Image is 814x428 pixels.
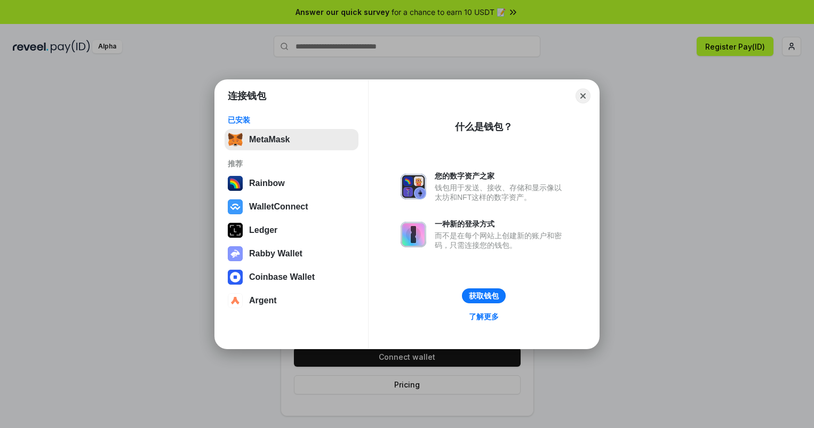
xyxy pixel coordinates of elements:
div: 钱包用于发送、接收、存储和显示像以太坊和NFT这样的数字资产。 [435,183,567,202]
div: Ledger [249,225,277,235]
img: svg+xml,%3Csvg%20width%3D%2228%22%20height%3D%2228%22%20viewBox%3D%220%200%2028%2028%22%20fill%3D... [228,293,243,308]
button: Coinbase Wallet [225,267,358,288]
img: svg+xml,%3Csvg%20fill%3D%22none%22%20height%3D%2233%22%20viewBox%3D%220%200%2035%2033%22%20width%... [228,132,243,147]
div: 您的数字资产之家 [435,171,567,181]
img: svg+xml,%3Csvg%20xmlns%3D%22http%3A%2F%2Fwww.w3.org%2F2000%2Fsvg%22%20fill%3D%22none%22%20viewBox... [228,246,243,261]
div: Coinbase Wallet [249,272,315,282]
h1: 连接钱包 [228,90,266,102]
img: svg+xml,%3Csvg%20width%3D%2228%22%20height%3D%2228%22%20viewBox%3D%220%200%2028%2028%22%20fill%3D... [228,270,243,285]
div: Rabby Wallet [249,249,302,259]
div: WalletConnect [249,202,308,212]
a: 了解更多 [462,310,505,324]
button: Ledger [225,220,358,241]
button: Rainbow [225,173,358,194]
div: Argent [249,296,277,305]
button: Rabby Wallet [225,243,358,264]
button: Argent [225,290,358,311]
div: 已安装 [228,115,355,125]
div: 而不是在每个网站上创建新的账户和密码，只需连接您的钱包。 [435,231,567,250]
img: svg+xml,%3Csvg%20xmlns%3D%22http%3A%2F%2Fwww.w3.org%2F2000%2Fsvg%22%20fill%3D%22none%22%20viewBox... [401,174,426,199]
div: 什么是钱包？ [455,120,513,133]
div: MetaMask [249,135,290,144]
div: Rainbow [249,179,285,188]
img: svg+xml,%3Csvg%20width%3D%22120%22%20height%3D%22120%22%20viewBox%3D%220%200%20120%20120%22%20fil... [228,176,243,191]
div: 推荐 [228,159,355,168]
div: 了解更多 [469,312,499,321]
img: svg+xml,%3Csvg%20xmlns%3D%22http%3A%2F%2Fwww.w3.org%2F2000%2Fsvg%22%20fill%3D%22none%22%20viewBox... [401,222,426,247]
button: 获取钱包 [462,288,506,303]
button: MetaMask [225,129,358,150]
button: Close [576,88,590,103]
img: svg+xml,%3Csvg%20width%3D%2228%22%20height%3D%2228%22%20viewBox%3D%220%200%2028%2028%22%20fill%3D... [228,199,243,214]
div: 一种新的登录方式 [435,219,567,229]
div: 获取钱包 [469,291,499,301]
button: WalletConnect [225,196,358,217]
img: svg+xml,%3Csvg%20xmlns%3D%22http%3A%2F%2Fwww.w3.org%2F2000%2Fsvg%22%20width%3D%2228%22%20height%3... [228,223,243,238]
